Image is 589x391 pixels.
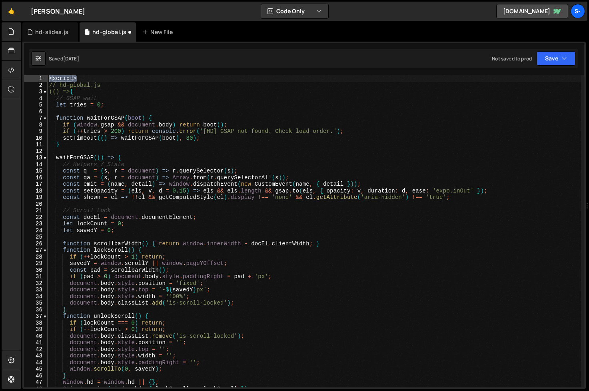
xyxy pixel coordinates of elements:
div: [PERSON_NAME] [31,6,85,16]
div: 20 [24,201,48,208]
div: 38 [24,320,48,327]
div: hd-slides.js [35,28,68,36]
div: 4 [24,95,48,102]
div: 16 [24,174,48,181]
div: 41 [24,339,48,346]
div: hd-global.js [92,28,126,36]
div: 36 [24,307,48,313]
div: 47 [24,379,48,386]
div: 8 [24,122,48,128]
a: 🤙 [2,2,21,21]
div: 28 [24,254,48,261]
div: 27 [24,247,48,254]
div: 44 [24,359,48,366]
div: 33 [24,287,48,293]
div: 6 [24,108,48,115]
div: Saved [49,55,79,62]
div: 22 [24,214,48,221]
div: 25 [24,234,48,241]
div: 35 [24,300,48,307]
a: s- [571,4,585,18]
div: Not saved to prod [492,55,532,62]
div: 11 [24,141,48,148]
div: 2 [24,82,48,89]
div: 19 [24,194,48,201]
div: 30 [24,267,48,274]
div: 18 [24,188,48,194]
div: 12 [24,148,48,155]
div: 31 [24,273,48,280]
a: [DOMAIN_NAME] [496,4,568,18]
div: 3 [24,88,48,95]
div: 9 [24,128,48,135]
div: 26 [24,241,48,247]
div: 34 [24,293,48,300]
div: 42 [24,346,48,353]
div: 7 [24,115,48,122]
div: 46 [24,373,48,379]
div: New File [142,28,176,36]
div: 45 [24,366,48,373]
button: Save [537,51,575,66]
div: 15 [24,168,48,174]
div: 17 [24,181,48,188]
button: Code Only [261,4,328,18]
div: 1 [24,75,48,82]
div: 10 [24,135,48,142]
div: 37 [24,313,48,320]
div: 43 [24,353,48,359]
div: 39 [24,326,48,333]
div: 24 [24,227,48,234]
div: 5 [24,102,48,108]
div: 32 [24,280,48,287]
div: 40 [24,333,48,340]
div: 23 [24,221,48,227]
div: [DATE] [63,55,79,62]
div: 29 [24,260,48,267]
div: 13 [24,154,48,161]
div: 21 [24,207,48,214]
div: 14 [24,161,48,168]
